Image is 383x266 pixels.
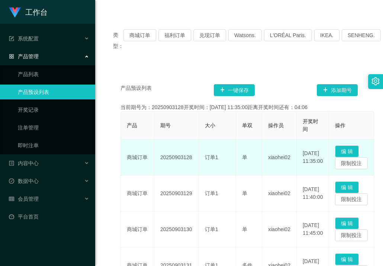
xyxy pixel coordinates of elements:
[214,84,255,96] button: 图标: plus一键保存
[205,122,215,128] span: 大小
[335,229,368,241] button: 限制投注
[242,154,247,160] span: 单
[123,29,156,41] button: 商城订单
[297,175,329,211] td: [DATE] 11:40:00
[228,29,262,41] button: Watsons.
[262,139,297,175] td: xiaohei02
[205,190,218,196] span: 订单1
[121,211,154,247] td: 商城订单
[121,175,154,211] td: 商城订单
[158,29,191,41] button: 福利订单
[297,139,329,175] td: [DATE] 11:35:00
[297,211,329,247] td: [DATE] 11:45:00
[154,139,199,175] td: 20250903128
[335,145,359,157] button: 编 辑
[335,217,359,229] button: 编 辑
[303,118,318,132] span: 开奖时间
[18,85,89,99] a: 产品预设列表
[242,190,247,196] span: 单
[335,193,368,205] button: 限制投注
[335,122,345,128] span: 操作
[9,36,39,42] span: 系统配置
[205,226,218,232] span: 订单1
[9,178,39,184] span: 数据中心
[264,29,312,41] button: L'ORÉAL Paris.
[342,29,381,41] button: SENHENG.
[335,181,359,193] button: 编 辑
[9,196,39,202] span: 会员管理
[18,102,89,117] a: 开奖记录
[205,154,218,160] span: 订单1
[9,9,48,15] a: 工作台
[9,54,14,59] i: 图标: appstore-o
[9,178,14,184] i: 图标: check-circle-o
[120,104,358,111] div: 当前期号为：20250903128开奖时间：[DATE] 11:35:00距离开奖时间还有：04:06
[154,211,199,247] td: 20250903130
[113,29,123,52] span: 类型：
[9,160,39,166] span: 内容中心
[371,77,380,85] i: 图标: setting
[262,211,297,247] td: xiaohei02
[18,67,89,82] a: 产品列表
[335,253,359,265] button: 编 辑
[9,53,39,59] span: 产品管理
[18,120,89,135] a: 注单管理
[120,84,152,96] span: 产品预设列表
[127,122,137,128] span: 产品
[314,29,339,41] button: IKEA.
[9,209,89,224] a: 图标: dashboard平台首页
[268,122,284,128] span: 操作员
[9,7,21,18] img: logo.9652507e.png
[242,122,252,128] span: 单双
[242,226,247,232] span: 单
[121,139,154,175] td: 商城订单
[9,196,14,201] i: 图标: table
[317,84,358,96] button: 图标: plus添加期号
[193,29,226,41] button: 兑现订单
[9,161,14,166] i: 图标: profile
[9,36,14,41] i: 图标: form
[335,157,368,169] button: 限制投注
[154,175,199,211] td: 20250903129
[25,0,48,24] h1: 工作台
[18,138,89,153] a: 即时注单
[262,175,297,211] td: xiaohei02
[160,122,171,128] span: 期号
